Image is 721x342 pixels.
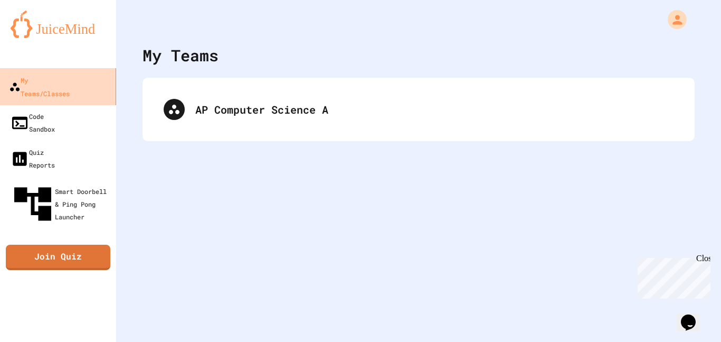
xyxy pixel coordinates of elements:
[11,146,55,171] div: Quiz Reports
[6,245,110,270] a: Join Quiz
[11,182,112,226] div: Smart Doorbell & Ping Pong Launcher
[195,101,673,117] div: AP Computer Science A
[11,11,106,38] img: logo-orange.svg
[11,110,55,135] div: Code Sandbox
[143,43,219,67] div: My Teams
[633,254,710,299] iframe: chat widget
[153,88,684,131] div: AP Computer Science A
[9,73,70,99] div: My Teams/Classes
[677,300,710,331] iframe: chat widget
[4,4,73,67] div: Chat with us now!Close
[657,7,689,32] div: My Account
